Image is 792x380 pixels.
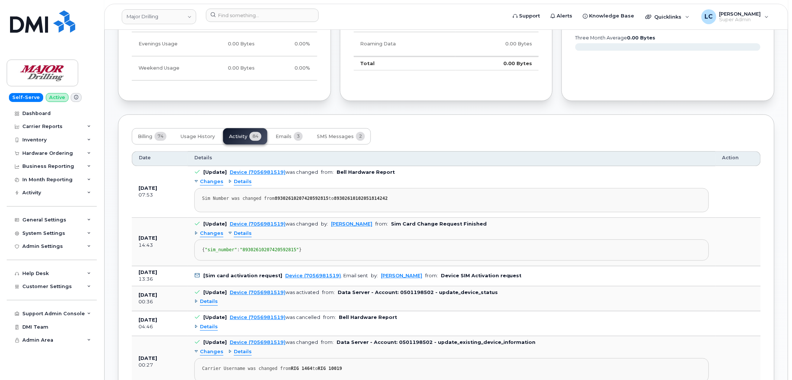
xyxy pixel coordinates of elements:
[132,32,200,56] td: Evenings Usage
[354,32,456,56] td: Roaming Data
[557,12,573,20] span: Alerts
[200,230,223,237] span: Changes
[206,9,319,22] input: Find something...
[230,314,320,320] div: was cancelled
[261,56,317,80] td: 0.00%
[181,134,215,140] span: Usage History
[696,9,774,24] div: Logan Cole
[508,9,546,23] a: Support
[381,273,422,278] a: [PERSON_NAME]
[234,178,252,185] span: Details
[519,12,540,20] span: Support
[200,56,261,80] td: 0.00 Bytes
[230,169,318,175] div: was changed
[132,32,317,56] tr: Weekdays from 6:00pm to 8:00am
[285,273,341,278] a: Device (7056981519)
[354,56,456,70] td: Total
[317,134,354,140] span: SMS Messages
[276,134,292,140] span: Emails
[240,247,299,252] span: "89302610207420592815"
[589,12,634,20] span: Knowledge Base
[202,196,701,201] div: Sim Number was changed from to
[230,169,286,175] a: Device (7056981519)
[230,339,286,345] a: Device (7056981519)
[155,132,166,141] span: 74
[139,269,157,275] b: [DATE]
[321,169,334,175] span: from:
[200,32,261,56] td: 0.00 Bytes
[139,154,151,161] span: Date
[627,35,656,41] tspan: 0.00 Bytes
[139,355,157,361] b: [DATE]
[139,242,181,249] div: 14:43
[455,56,539,70] td: 0.00 Bytes
[425,273,438,278] span: from:
[323,314,336,320] span: from:
[203,273,282,278] b: [Sim card activation request]
[139,192,181,198] div: 07:53
[200,348,223,355] span: Changes
[371,273,378,278] span: by:
[139,276,181,282] div: 13:36
[202,247,701,253] div: { : }
[275,196,329,201] strong: 89302610207420592815
[321,339,334,345] span: from:
[716,151,761,166] th: Action
[655,14,682,20] span: Quicklinks
[139,235,157,241] b: [DATE]
[138,134,152,140] span: Billing
[230,339,318,345] div: was changed
[200,298,218,305] span: Details
[261,32,317,56] td: 0.00%
[356,132,365,141] span: 2
[132,56,200,80] td: Weekend Usage
[205,247,237,252] span: "sim_number"
[339,314,397,320] b: Bell Hardware Report
[705,12,713,21] span: LC
[337,339,536,345] b: Data Server - Account: 0501198502 - update_existing_device_information
[203,314,227,320] b: [Update]
[230,290,319,295] div: was activated
[391,221,487,227] b: Sim Card Change Request Finished
[203,221,227,227] b: [Update]
[200,323,218,330] span: Details
[139,323,181,330] div: 04:46
[230,221,286,227] a: Device (7056981519)
[139,185,157,191] b: [DATE]
[203,339,227,345] b: [Update]
[291,366,312,371] strong: RIG 1464
[122,9,196,24] a: Major Drilling
[285,273,368,278] div: . Email sent
[139,317,157,323] b: [DATE]
[132,56,317,80] tr: Friday from 6:00pm to Monday 8:00am
[200,178,223,185] span: Changes
[234,230,252,237] span: Details
[578,9,640,23] a: Knowledge Base
[719,11,761,17] span: [PERSON_NAME]
[334,196,388,201] strong: 89302610102051814242
[719,17,761,23] span: Super Admin
[322,290,335,295] span: from:
[203,290,227,295] b: [Update]
[294,132,303,141] span: 3
[338,290,498,295] b: Data Server - Account: 0501198502 - update_device_status
[230,221,318,227] div: was changed
[202,366,701,371] div: Carrier Username was changed from to
[575,35,656,41] text: three month average
[441,273,522,278] b: Device SIM Activation request
[375,221,388,227] span: from:
[139,362,181,368] div: 00:27
[321,221,328,227] span: by:
[203,169,227,175] b: [Update]
[139,292,157,298] b: [DATE]
[455,32,539,56] td: 0.00 Bytes
[230,314,286,320] a: Device (7056981519)
[640,9,695,24] div: Quicklinks
[331,221,372,227] a: [PERSON_NAME]
[234,348,252,355] span: Details
[318,366,342,371] strong: RIG 10019
[139,298,181,305] div: 00:36
[230,290,286,295] a: Device (7056981519)
[546,9,578,23] a: Alerts
[337,169,395,175] b: Bell Hardware Report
